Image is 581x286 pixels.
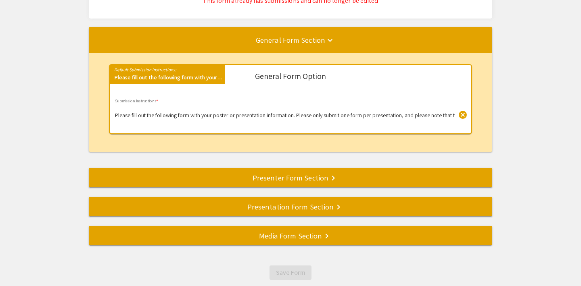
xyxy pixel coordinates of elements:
[89,34,492,46] div: General Form Section
[455,106,471,122] button: clear
[110,64,176,73] mat-label: Default Submission Instructions:
[276,268,305,277] span: Save Form
[6,250,34,280] iframe: Chat
[334,202,343,212] mat-icon: keyboard_arrow_right
[270,265,311,280] button: Save Form
[89,172,492,183] div: Presenter Form Section
[328,173,338,183] mat-icon: keyboard_arrow_right
[458,110,468,120] span: cancel
[89,201,492,212] div: Presentation Form Section
[255,71,326,81] h5: General Form Option
[110,73,225,84] div: Please fill out the following form with your ...
[89,27,492,53] mat-expansion-panel-header: General Form Section
[89,197,492,216] mat-expansion-panel-header: Presentation Form Section
[89,53,492,152] div: General Form Section
[115,112,455,119] input: submission instructions
[89,168,492,187] mat-expansion-panel-header: Presenter Form Section
[325,35,335,45] mat-icon: keyboard_arrow_down
[89,226,492,245] mat-expansion-panel-header: Media Form Section
[89,230,492,241] div: Media Form Section
[322,231,332,241] mat-icon: keyboard_arrow_right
